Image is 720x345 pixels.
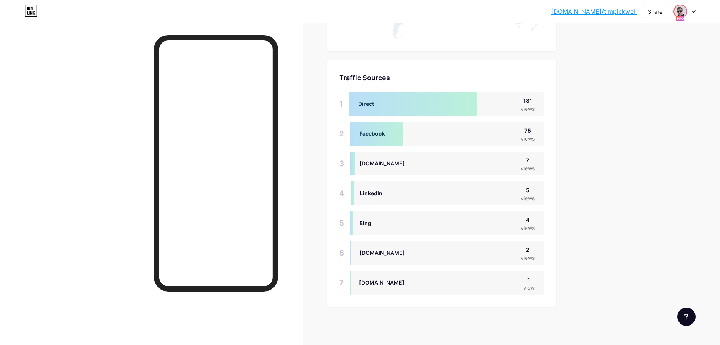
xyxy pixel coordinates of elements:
[531,22,537,31] path: New Zealand
[359,219,371,227] div: Bing
[339,73,544,83] div: Traffic Sources
[521,254,535,262] div: views
[521,156,535,164] div: 7
[475,32,476,34] path: French Southern Territories
[648,8,662,16] div: Share
[521,186,535,194] div: 5
[521,134,535,143] div: views
[521,224,535,232] div: views
[339,152,344,175] div: 3
[339,241,344,265] div: 6
[521,164,535,172] div: views
[359,249,405,257] div: [DOMAIN_NAME]
[394,14,405,39] path: Argentina
[521,194,535,202] div: views
[551,7,637,16] a: [DOMAIN_NAME]/timpickwell
[393,11,398,39] path: Chile
[339,181,345,205] div: 4
[521,246,535,254] div: 2
[339,271,344,295] div: 7
[360,189,382,197] div: LinkedIn
[339,211,344,235] div: 5
[339,122,344,146] div: 2
[339,92,343,116] div: 1
[359,279,404,287] div: [DOMAIN_NAME]
[359,159,405,167] div: [DOMAIN_NAME]
[401,35,403,36] path: Falkland Islands (Malvinas)
[523,283,535,292] div: view
[521,126,535,134] div: 75
[521,216,535,224] div: 4
[521,97,535,105] div: 181
[521,105,535,113] div: views
[674,5,686,18] img: janakjones
[523,275,535,283] div: 1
